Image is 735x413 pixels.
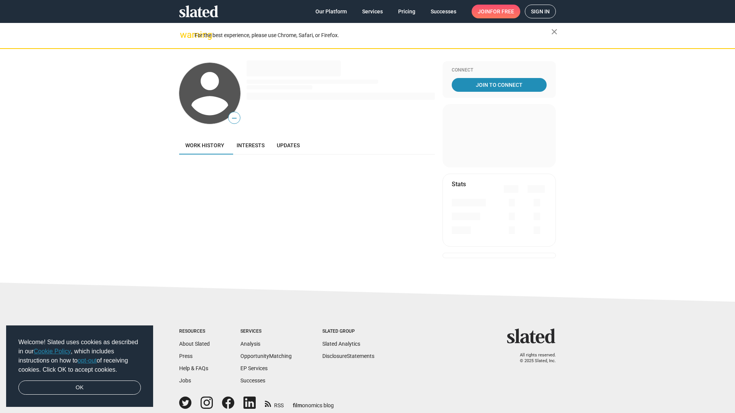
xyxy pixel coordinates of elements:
[425,5,462,18] a: Successes
[265,397,284,409] a: RSS
[452,180,466,188] mat-card-title: Stats
[237,142,265,148] span: Interests
[512,353,556,364] p: All rights reserved. © 2025 Slated, Inc.
[293,396,334,409] a: filmonomics blog
[179,341,210,347] a: About Slated
[277,142,300,148] span: Updates
[240,341,260,347] a: Analysis
[194,30,551,41] div: For the best experience, please use Chrome, Safari, or Firefox.
[322,328,374,335] div: Slated Group
[392,5,421,18] a: Pricing
[453,78,545,92] span: Join To Connect
[490,5,514,18] span: for free
[6,325,153,407] div: cookieconsent
[34,348,71,354] a: Cookie Policy
[315,5,347,18] span: Our Platform
[229,113,240,123] span: —
[452,67,547,73] div: Connect
[179,377,191,384] a: Jobs
[185,142,224,148] span: Work history
[322,341,360,347] a: Slated Analytics
[78,357,97,364] a: opt-out
[240,365,268,371] a: EP Services
[179,136,230,154] a: Work history
[431,5,456,18] span: Successes
[293,402,302,408] span: film
[18,380,141,395] a: dismiss cookie message
[452,78,547,92] a: Join To Connect
[398,5,415,18] span: Pricing
[525,5,556,18] a: Sign in
[18,338,141,374] span: Welcome! Slated uses cookies as described in our , which includes instructions on how to of recei...
[478,5,514,18] span: Join
[271,136,306,154] a: Updates
[240,353,292,359] a: OpportunityMatching
[179,353,193,359] a: Press
[531,5,550,18] span: Sign in
[309,5,353,18] a: Our Platform
[322,353,374,359] a: DisclosureStatements
[179,328,210,335] div: Resources
[180,30,189,39] mat-icon: warning
[362,5,383,18] span: Services
[230,136,271,154] a: Interests
[179,365,208,371] a: Help & FAQs
[240,377,265,384] a: Successes
[240,328,292,335] div: Services
[550,27,559,36] mat-icon: close
[356,5,389,18] a: Services
[472,5,520,18] a: Joinfor free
